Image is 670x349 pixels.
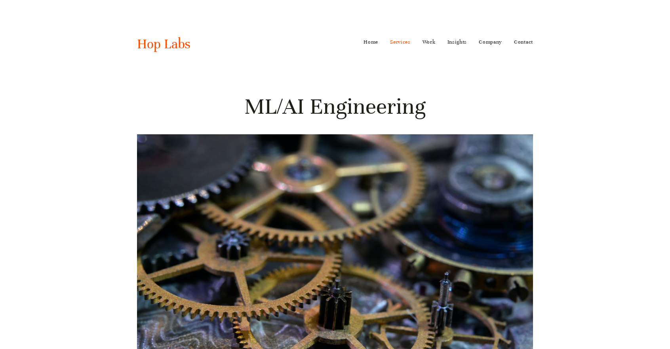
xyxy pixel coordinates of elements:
a: Hop Labs [137,36,190,52]
a: Company [479,36,502,48]
a: Insights [447,36,467,48]
a: Services [390,36,411,48]
h1: ML/AI Engineering [137,92,533,121]
a: Contact [514,36,533,48]
a: Work [423,36,436,48]
a: Home [364,36,378,48]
